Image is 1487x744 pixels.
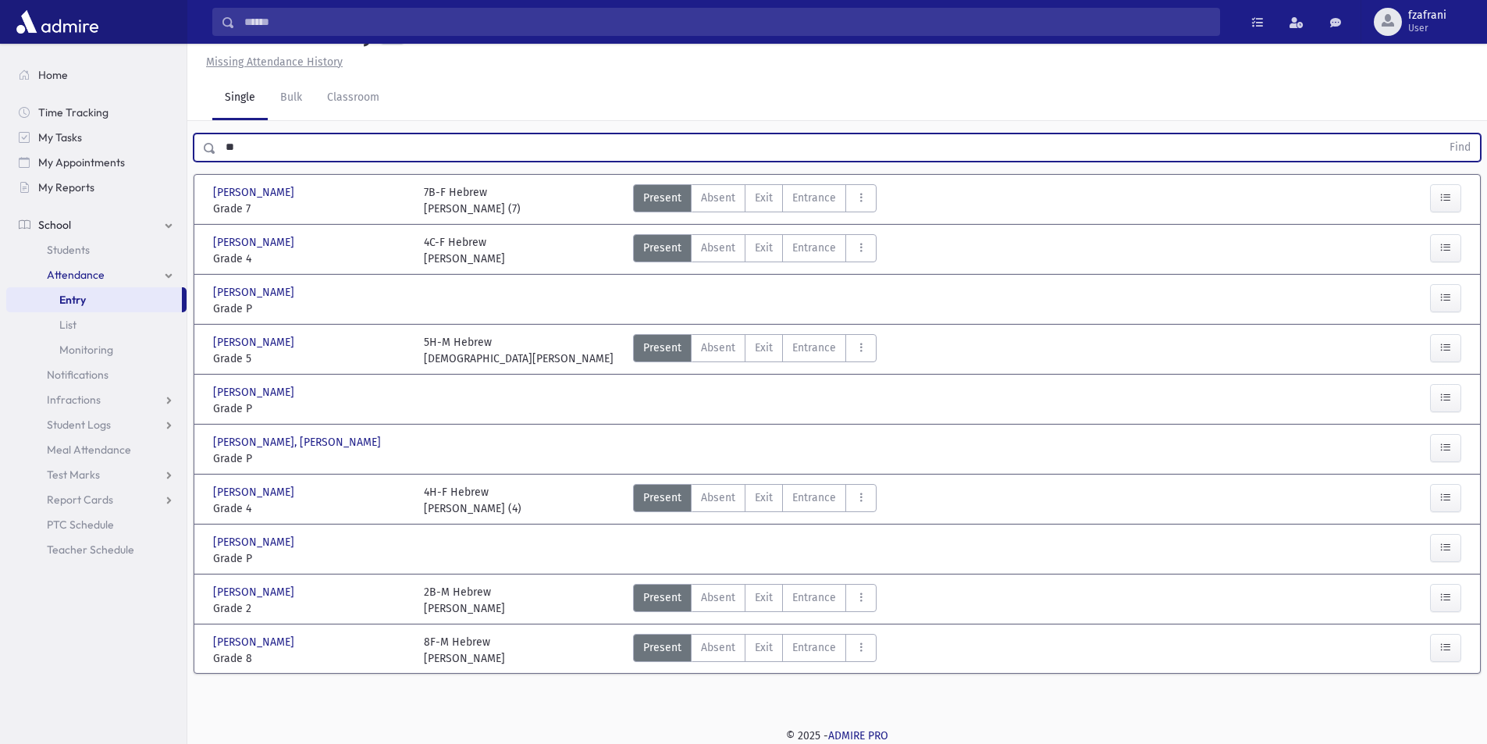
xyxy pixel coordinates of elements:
span: [PERSON_NAME] [213,584,297,600]
span: Entrance [792,190,836,206]
a: Home [6,62,187,87]
span: Infractions [47,393,101,407]
img: AdmirePro [12,6,102,37]
a: Report Cards [6,487,187,512]
a: Entry [6,287,182,312]
span: Exit [755,639,773,656]
span: Time Tracking [38,105,109,119]
a: Missing Attendance History [200,55,343,69]
span: Grade 4 [213,500,408,517]
a: Single [212,77,268,120]
a: Teacher Schedule [6,537,187,562]
div: 8F-M Hebrew [PERSON_NAME] [424,634,505,667]
span: Grade 8 [213,650,408,667]
a: My Reports [6,175,187,200]
span: Absent [701,589,735,606]
a: My Tasks [6,125,187,150]
a: Classroom [315,77,392,120]
span: Monitoring [59,343,113,357]
div: 2B-M Hebrew [PERSON_NAME] [424,584,505,617]
a: School [6,212,187,237]
span: [PERSON_NAME] [213,284,297,301]
a: Test Marks [6,462,187,487]
a: Bulk [268,77,315,120]
span: [PERSON_NAME], [PERSON_NAME] [213,434,384,450]
span: [PERSON_NAME] [213,384,297,400]
a: Attendance [6,262,187,287]
span: Exit [755,589,773,606]
span: [PERSON_NAME] [213,634,297,650]
div: 5H-M Hebrew [DEMOGRAPHIC_DATA][PERSON_NAME] [424,334,614,367]
span: Grade 7 [213,201,408,217]
span: Present [643,340,681,356]
a: Infractions [6,387,187,412]
span: Student Logs [47,418,111,432]
u: Missing Attendance History [206,55,343,69]
span: [PERSON_NAME] [213,484,297,500]
span: Grade 4 [213,251,408,267]
span: fzafrani [1408,9,1446,22]
span: Absent [701,190,735,206]
span: Meal Attendance [47,443,131,457]
span: Present [643,240,681,256]
button: Find [1440,134,1480,161]
span: Entrance [792,489,836,506]
span: Exit [755,340,773,356]
span: Test Marks [47,468,100,482]
a: Notifications [6,362,187,387]
a: PTC Schedule [6,512,187,537]
span: My Appointments [38,155,125,169]
a: Meal Attendance [6,437,187,462]
span: Grade P [213,400,408,417]
span: Exit [755,190,773,206]
div: © 2025 - [212,728,1462,744]
span: Present [643,589,681,606]
div: AttTypes [633,484,877,517]
span: [PERSON_NAME] [213,334,297,351]
span: Exit [755,489,773,506]
span: School [38,218,71,232]
span: Absent [701,489,735,506]
a: List [6,312,187,337]
span: Absent [701,240,735,256]
span: Present [643,489,681,506]
span: My Tasks [38,130,82,144]
span: Grade 5 [213,351,408,367]
span: [PERSON_NAME] [213,184,297,201]
span: PTC Schedule [47,518,114,532]
div: AttTypes [633,234,877,267]
span: Entrance [792,340,836,356]
div: AttTypes [633,184,877,217]
span: Entrance [792,639,836,656]
a: Students [6,237,187,262]
span: Exit [755,240,773,256]
span: Students [47,243,90,257]
div: 7B-F Hebrew [PERSON_NAME] (7) [424,184,521,217]
span: Entrance [792,240,836,256]
a: Time Tracking [6,100,187,125]
a: Monitoring [6,337,187,362]
span: Absent [701,340,735,356]
a: Student Logs [6,412,187,437]
span: [PERSON_NAME] [213,534,297,550]
span: Absent [701,639,735,656]
span: Home [38,68,68,82]
span: Grade 2 [213,600,408,617]
span: Grade P [213,550,408,567]
a: My Appointments [6,150,187,175]
span: Entrance [792,589,836,606]
span: Teacher Schedule [47,543,134,557]
div: AttTypes [633,584,877,617]
span: Report Cards [47,493,113,507]
span: Attendance [47,268,105,282]
span: Present [643,639,681,656]
span: My Reports [38,180,94,194]
span: Entry [59,293,86,307]
span: List [59,318,76,332]
div: AttTypes [633,334,877,367]
span: Notifications [47,368,109,382]
span: Grade P [213,301,408,317]
input: Search [235,8,1219,36]
span: User [1408,22,1446,34]
span: Present [643,190,681,206]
